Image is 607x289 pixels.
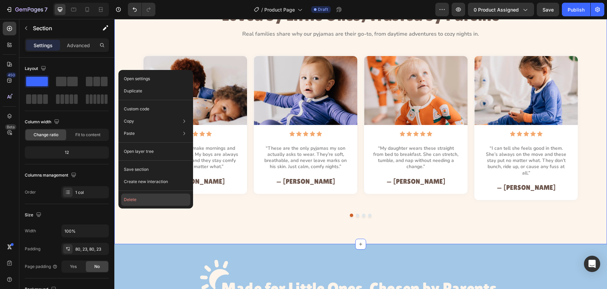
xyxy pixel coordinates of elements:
[25,189,36,195] div: Order
[34,42,53,49] p: Settings
[3,3,51,16] button: 7
[250,37,353,106] img: gempages_581485179931984814-5a5e3f08-6813-42e4-8568-16c96ab49a36.webp
[124,178,168,185] p: Create new interaction
[25,118,61,127] div: Column width
[107,261,386,279] p: Made for Little Ones. Chosen by Parents.
[124,76,150,82] p: Open settings
[562,3,590,16] button: Publish
[124,118,134,124] p: Copy
[44,5,48,14] p: 7
[128,3,155,16] div: Undo/Redo
[139,37,243,106] img: gempages_581485179931984814-60989a0b-380f-4b2a-85c4-193af1bd3240.webp
[67,42,90,49] p: Advanced
[114,19,607,289] iframe: Design area
[248,195,251,198] button: Dot
[235,195,239,198] button: Dot
[261,6,263,13] span: /
[5,124,16,130] div: Beta
[94,264,100,270] span: No
[124,106,149,112] p: Custom code
[33,24,89,32] p: Section
[254,195,257,198] button: Dot
[543,7,554,13] span: Save
[70,264,77,270] span: Yes
[318,6,328,13] span: Draft
[148,158,235,167] h2: — [PERSON_NAME]
[79,237,121,275] img: gempages_581485179931984814-f8af0ef4-1b81-4984-af6e-d04d94893501.svg
[75,189,107,196] div: 1 col
[369,126,455,157] p: “I can tell she feels good in them. She’s always on the move and these stay put no matter what. T...
[264,6,295,13] span: Product Page
[258,158,345,167] h2: — [PERSON_NAME]
[25,171,78,180] div: Columns management
[368,164,455,173] h2: — [PERSON_NAME]
[360,37,463,106] img: gempages_581485179931984814-d04e9a5e-1b00-4704-a2c3-047d8fa308c9.webp
[26,148,108,157] div: 12
[259,126,344,151] p: “My daughter wears these straight from bed to breakfast. She can stretch, tumble, and nap without...
[568,6,585,13] div: Publish
[34,132,58,138] span: Change ratio
[75,132,100,138] span: Fit to content
[124,88,142,94] p: Duplicate
[468,3,534,16] button: 0 product assigned
[537,3,559,16] button: Save
[124,148,154,155] p: Open layer tree
[62,225,109,237] input: Auto
[124,166,149,173] p: Save section
[148,126,234,151] p: “These are the only pyjamas my son actually asks to wear. They’re soft, breathable, and never lea...
[242,195,245,198] button: Dot
[25,211,43,220] div: Size
[474,6,519,13] span: 0 product assigned
[25,246,40,252] div: Padding
[584,256,600,272] div: Open Intercom Messenger
[124,130,135,137] p: Paste
[25,264,58,270] div: Page padding
[107,261,386,279] h3: Rich Text Editor. Editing area: main
[6,72,16,78] div: 450
[121,194,190,206] button: Delete
[25,64,48,73] div: Layout
[25,228,36,234] div: Width
[75,246,107,252] div: 80, 23, 80, 23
